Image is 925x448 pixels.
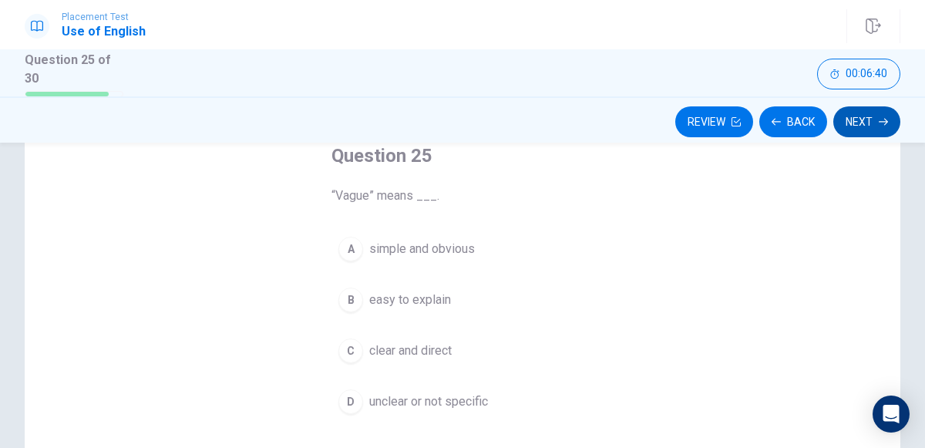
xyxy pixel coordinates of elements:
button: 00:06:40 [817,59,900,89]
button: Next [833,106,900,137]
div: D [338,389,363,414]
span: easy to explain [369,291,451,309]
button: Cclear and direct [331,332,594,370]
button: Back [759,106,827,137]
div: A [338,237,363,261]
button: Dunclear or not specific [331,382,594,421]
span: simple and obvious [369,240,475,258]
h4: Question 25 [331,143,594,168]
button: Asimple and obvious [331,230,594,268]
span: 00:06:40 [846,68,887,80]
h1: Question 25 of 30 [25,51,123,88]
div: C [338,339,363,363]
span: unclear or not specific [369,392,488,411]
span: Placement Test [62,12,146,22]
div: Open Intercom Messenger [873,396,910,433]
span: clear and direct [369,342,452,360]
div: B [338,288,363,312]
button: Beasy to explain [331,281,594,319]
span: “Vague” means ___. [331,187,594,205]
h1: Use of English [62,22,146,41]
button: Review [675,106,753,137]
